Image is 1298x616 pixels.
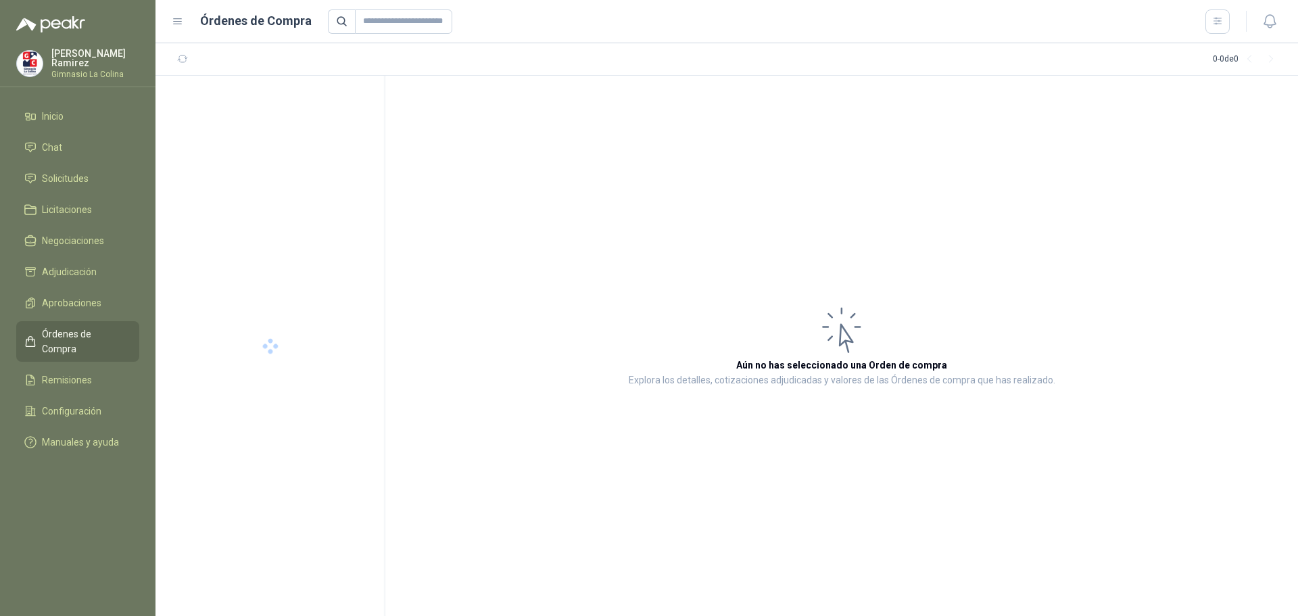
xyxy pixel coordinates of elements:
[51,70,139,78] p: Gimnasio La Colina
[16,259,139,285] a: Adjudicación
[42,202,92,217] span: Licitaciones
[629,373,1055,389] p: Explora los detalles, cotizaciones adjudicadas y valores de las Órdenes de compra que has realizado.
[42,233,104,248] span: Negociaciones
[16,228,139,254] a: Negociaciones
[42,435,119,450] span: Manuales y ayuda
[16,367,139,393] a: Remisiones
[16,429,139,455] a: Manuales y ayuda
[16,103,139,129] a: Inicio
[17,51,43,76] img: Company Logo
[42,109,64,124] span: Inicio
[42,373,92,387] span: Remisiones
[42,295,101,310] span: Aprobaciones
[736,358,947,373] h3: Aún no has seleccionado una Orden de compra
[42,404,101,419] span: Configuración
[16,398,139,424] a: Configuración
[200,11,312,30] h1: Órdenes de Compra
[16,16,85,32] img: Logo peakr
[16,166,139,191] a: Solicitudes
[16,135,139,160] a: Chat
[16,197,139,222] a: Licitaciones
[42,327,126,356] span: Órdenes de Compra
[42,264,97,279] span: Adjudicación
[1213,49,1282,70] div: 0 - 0 de 0
[42,140,62,155] span: Chat
[42,171,89,186] span: Solicitudes
[51,49,139,68] p: [PERSON_NAME] Ramirez
[16,321,139,362] a: Órdenes de Compra
[16,290,139,316] a: Aprobaciones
